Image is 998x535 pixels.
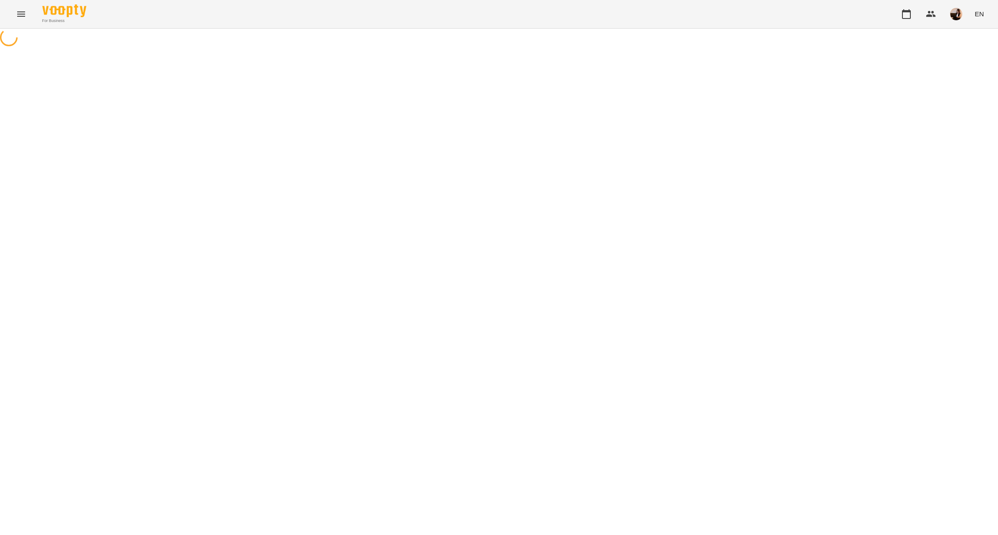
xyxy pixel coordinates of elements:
span: For Business [42,18,86,24]
button: EN [971,6,987,22]
img: f1c8304d7b699b11ef2dd1d838014dff.jpg [950,8,962,20]
button: Menu [11,4,32,25]
span: EN [975,9,984,18]
img: Voopty Logo [42,4,86,17]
